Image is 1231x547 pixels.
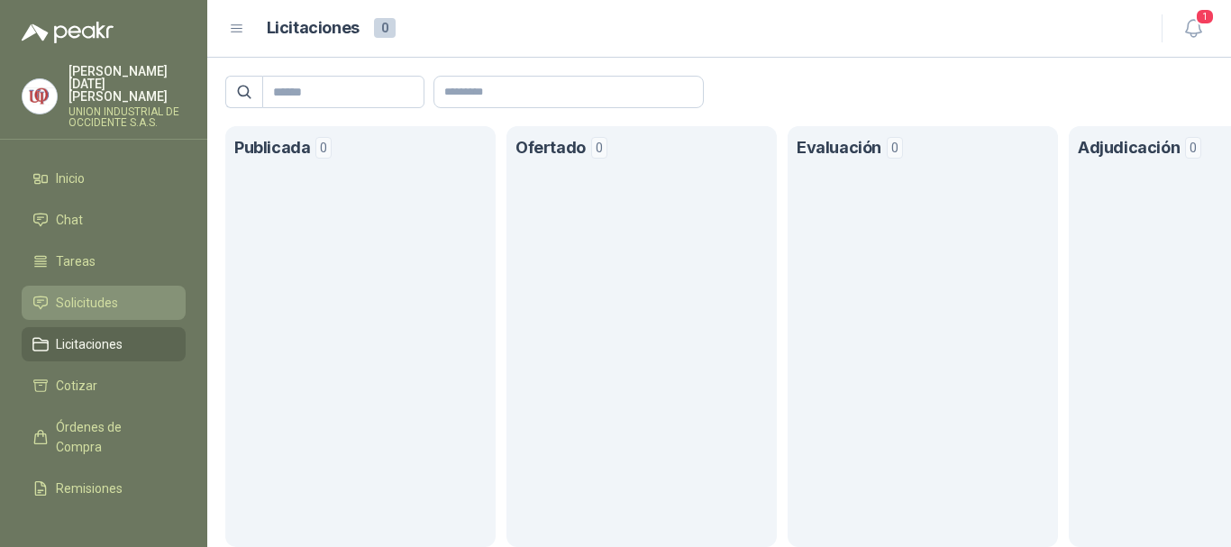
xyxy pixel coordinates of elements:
p: UNION INDUSTRIAL DE OCCIDENTE S.A.S. [68,106,186,128]
img: Company Logo [23,79,57,114]
a: Inicio [22,161,186,196]
span: 0 [374,18,396,38]
a: Cotizar [22,369,186,403]
a: Remisiones [22,471,186,506]
span: 0 [315,137,332,159]
span: Tareas [56,251,96,271]
h1: Publicada [234,135,310,161]
a: Tareas [22,244,186,278]
a: Órdenes de Compra [22,410,186,464]
span: Inicio [56,169,85,188]
a: Licitaciones [22,327,186,361]
span: Solicitudes [56,293,118,313]
h1: Adjudicación [1078,135,1180,161]
span: 0 [1185,137,1201,159]
span: Cotizar [56,376,97,396]
p: [PERSON_NAME][DATE] [PERSON_NAME] [68,65,186,103]
span: 1 [1195,8,1215,25]
span: Chat [56,210,83,230]
h1: Ofertado [515,135,586,161]
span: Órdenes de Compra [56,417,169,457]
a: Solicitudes [22,286,186,320]
button: 1 [1177,13,1209,45]
img: Logo peakr [22,22,114,43]
h1: Licitaciones [267,15,360,41]
span: Remisiones [56,479,123,498]
span: 0 [591,137,607,159]
span: Licitaciones [56,334,123,354]
span: 0 [887,137,903,159]
h1: Evaluación [797,135,881,161]
a: Chat [22,203,186,237]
